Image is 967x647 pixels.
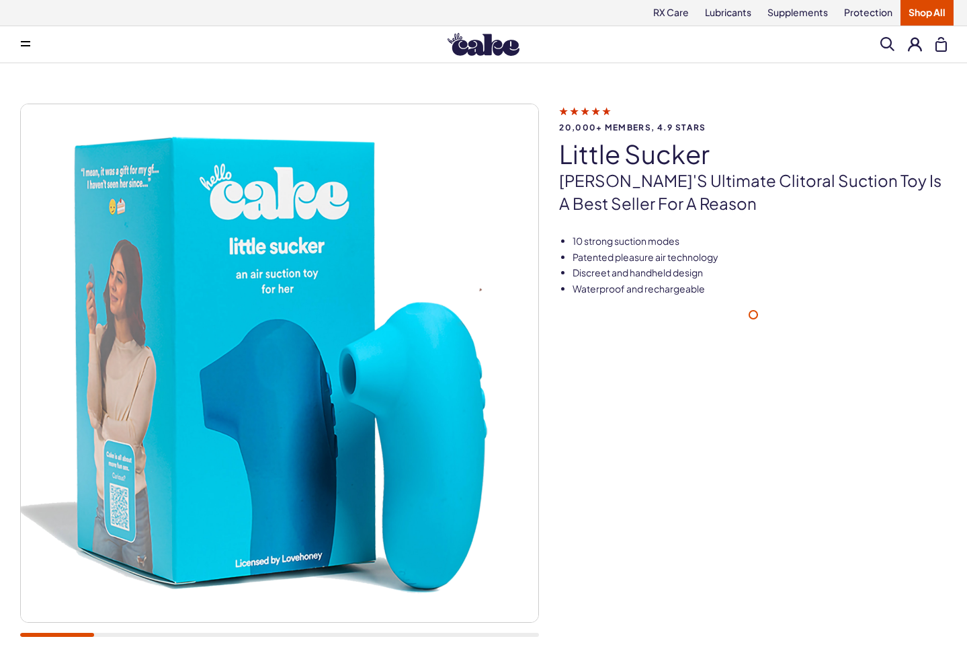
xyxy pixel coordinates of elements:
[559,140,947,168] h1: little sucker
[21,104,538,622] img: little sucker
[573,266,947,280] li: Discreet and handheld design
[559,105,947,132] a: 20,000+ members, 4.9 stars
[448,33,519,56] img: Hello Cake
[573,235,947,248] li: 10 strong suction modes
[559,123,947,132] span: 20,000+ members, 4.9 stars
[573,282,947,296] li: Waterproof and rechargeable
[559,169,947,215] p: [PERSON_NAME]'s ultimate clitoral suction toy is a best seller for a reason
[573,251,947,264] li: Patented pleasure air technology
